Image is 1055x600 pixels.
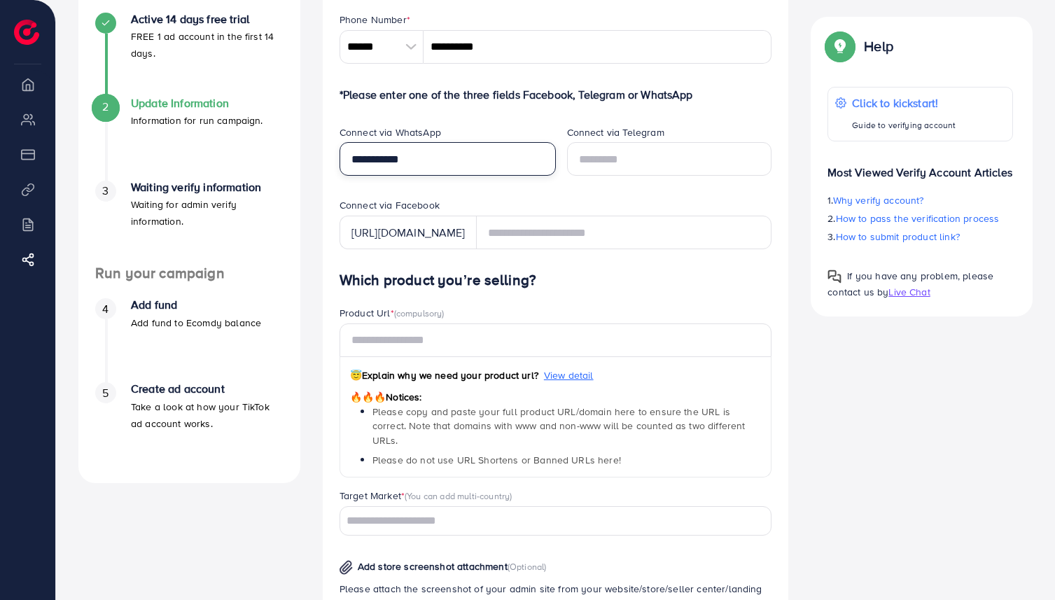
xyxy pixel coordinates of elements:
[888,285,930,299] span: Live Chat
[340,198,440,212] label: Connect via Facebook
[340,216,477,249] div: [URL][DOMAIN_NAME]
[340,489,512,503] label: Target Market
[131,181,284,194] h4: Waiting verify information
[340,13,410,27] label: Phone Number
[131,398,284,432] p: Take a look at how your TikTok ad account works.
[864,38,893,55] p: Help
[827,269,993,299] span: If you have any problem, please contact us by
[372,453,621,467] span: Please do not use URL Shortens or Banned URLs here!
[14,20,39,45] img: logo
[102,183,109,199] span: 3
[131,28,284,62] p: FREE 1 ad account in the first 14 days.
[350,390,386,404] span: 🔥🔥🔥
[340,560,353,575] img: img
[827,270,841,284] img: Popup guide
[131,382,284,396] h4: Create ad account
[340,306,445,320] label: Product Url
[508,560,547,573] span: (Optional)
[131,196,284,230] p: Waiting for admin verify information.
[827,210,1013,227] p: 2.
[131,298,261,312] h4: Add fund
[78,181,300,265] li: Waiting verify information
[394,307,445,319] span: (compulsory)
[827,192,1013,209] p: 1.
[836,211,1000,225] span: How to pass the verification process
[544,368,594,382] span: View detail
[995,537,1044,589] iframe: Chat
[372,405,746,447] span: Please copy and paste your full product URL/domain here to ensure the URL is correct. Note that d...
[131,13,284,26] h4: Active 14 days free trial
[567,125,664,139] label: Connect via Telegram
[340,272,772,289] h4: Which product you’re selling?
[827,153,1013,181] p: Most Viewed Verify Account Articles
[102,99,109,115] span: 2
[836,230,960,244] span: How to submit product link?
[131,314,261,331] p: Add fund to Ecomdy balance
[350,368,538,382] span: Explain why we need your product url?
[131,97,263,110] h4: Update Information
[340,506,772,535] div: Search for option
[131,112,263,129] p: Information for run campaign.
[405,489,512,502] span: (You can add multi-country)
[78,382,300,466] li: Create ad account
[358,559,508,573] span: Add store screenshot attachment
[852,95,956,111] p: Click to kickstart!
[78,13,300,97] li: Active 14 days free trial
[102,385,109,401] span: 5
[340,86,772,103] p: *Please enter one of the three fields Facebook, Telegram or WhatsApp
[827,228,1013,245] p: 3.
[827,34,853,59] img: Popup guide
[342,510,754,532] input: Search for option
[852,117,956,134] p: Guide to verifying account
[78,265,300,282] h4: Run your campaign
[102,301,109,317] span: 4
[78,298,300,382] li: Add fund
[350,390,422,404] span: Notices:
[833,193,924,207] span: Why verify account?
[350,368,362,382] span: 😇
[340,125,441,139] label: Connect via WhatsApp
[78,97,300,181] li: Update Information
